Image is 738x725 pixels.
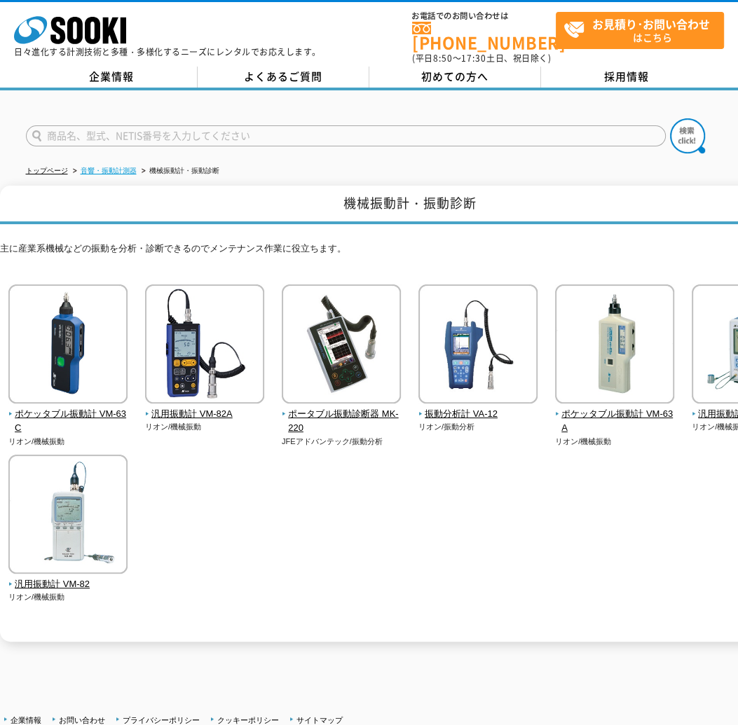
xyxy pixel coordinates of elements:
a: ポケッタブル振動計 VM-63A [555,394,675,436]
p: リオン/機械振動 [8,591,128,603]
p: 日々進化する計測技術と多種・多様化するニーズにレンタルでお応えします。 [14,48,321,56]
span: 汎用振動計 VM-82A [145,407,265,422]
a: ポータブル振動診断器 MK-220 [282,394,402,436]
span: ポケッタブル振動計 VM-63A [555,407,675,436]
span: 17:30 [461,52,486,64]
img: 振動分析計 VA-12 [418,284,538,407]
img: btn_search.png [670,118,705,153]
a: 企業情報 [26,67,198,88]
a: クッキーポリシー [217,716,279,724]
p: リオン/機械振動 [145,421,265,433]
img: 汎用振動計 VM-82 [8,455,128,577]
a: よくあるご質問 [198,67,369,88]
span: ポータブル振動診断器 MK-220 [282,407,402,436]
a: 音響・振動計測器 [81,167,137,174]
p: JFEアドバンテック/振動分析 [282,436,402,448]
span: お電話でのお問い合わせは [412,12,556,20]
a: [PHONE_NUMBER] [412,22,556,50]
a: お問い合わせ [59,716,105,724]
img: ポケッタブル振動計 VM-63C [8,284,128,407]
span: 振動分析計 VA-12 [418,407,538,422]
li: 機械振動計・振動診断 [139,164,219,179]
img: ポケッタブル振動計 VM-63A [555,284,674,407]
a: トップページ [26,167,68,174]
span: 初めての方へ [421,69,488,84]
img: 汎用振動計 VM-82A [145,284,264,407]
a: 企業情報 [11,716,41,724]
a: 初めての方へ [369,67,541,88]
a: お見積り･お問い合わせはこちら [556,12,724,49]
p: リオン/振動分析 [418,421,538,433]
span: (平日 ～ 土日、祝日除く) [412,52,551,64]
img: ポータブル振動診断器 MK-220 [282,284,401,407]
span: ポケッタブル振動計 VM-63C [8,407,128,436]
strong: お見積り･お問い合わせ [592,15,710,32]
p: リオン/機械振動 [8,436,128,448]
span: はこちら [563,13,723,48]
input: 商品名、型式、NETIS番号を入力してください [26,125,666,146]
p: リオン/機械振動 [555,436,675,448]
a: ポケッタブル振動計 VM-63C [8,394,128,436]
span: 汎用振動計 VM-82 [8,577,128,592]
a: 汎用振動計 VM-82 [8,564,128,592]
a: 汎用振動計 VM-82A [145,394,265,422]
a: 振動分析計 VA-12 [418,394,538,422]
a: 採用情報 [541,67,713,88]
a: プライバシーポリシー [123,716,200,724]
span: 8:50 [433,52,453,64]
a: サイトマップ [296,716,343,724]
